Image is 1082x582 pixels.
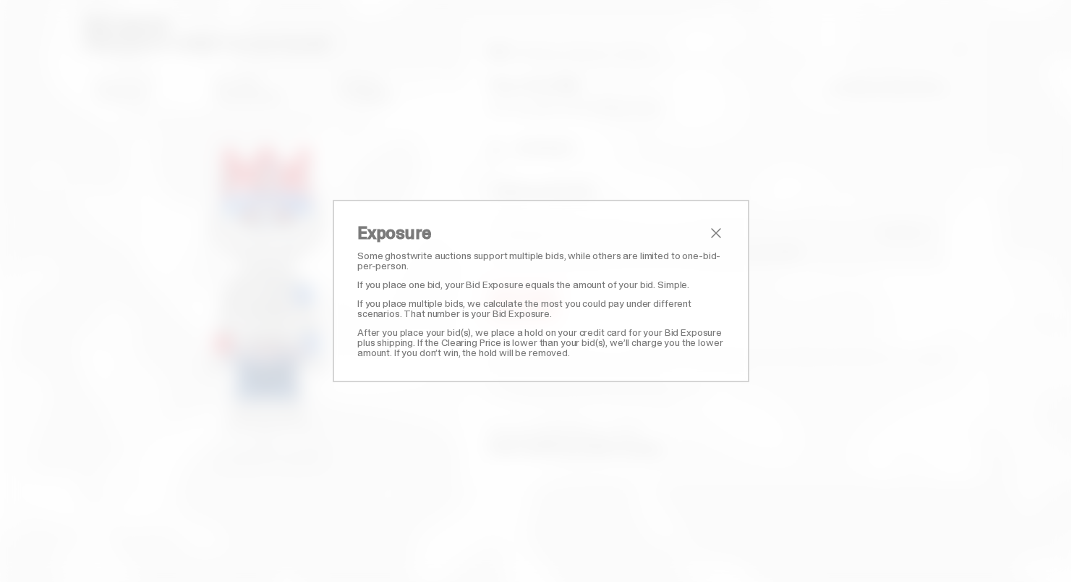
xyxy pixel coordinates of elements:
p: If you place multiple bids, we calculate the most you could pay under different scenarios. That n... [357,298,725,319]
h2: Exposure [357,224,707,242]
button: close [707,224,725,242]
p: Some ghostwrite auctions support multiple bids, while others are limited to one-bid-per-person. [357,250,725,271]
p: After you place your bid(s), we place a hold on your credit card for your Bid Exposure plus shipp... [357,327,725,358]
p: If you place one bid, your Bid Exposure equals the amount of your bid. Simple. [357,279,725,290]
